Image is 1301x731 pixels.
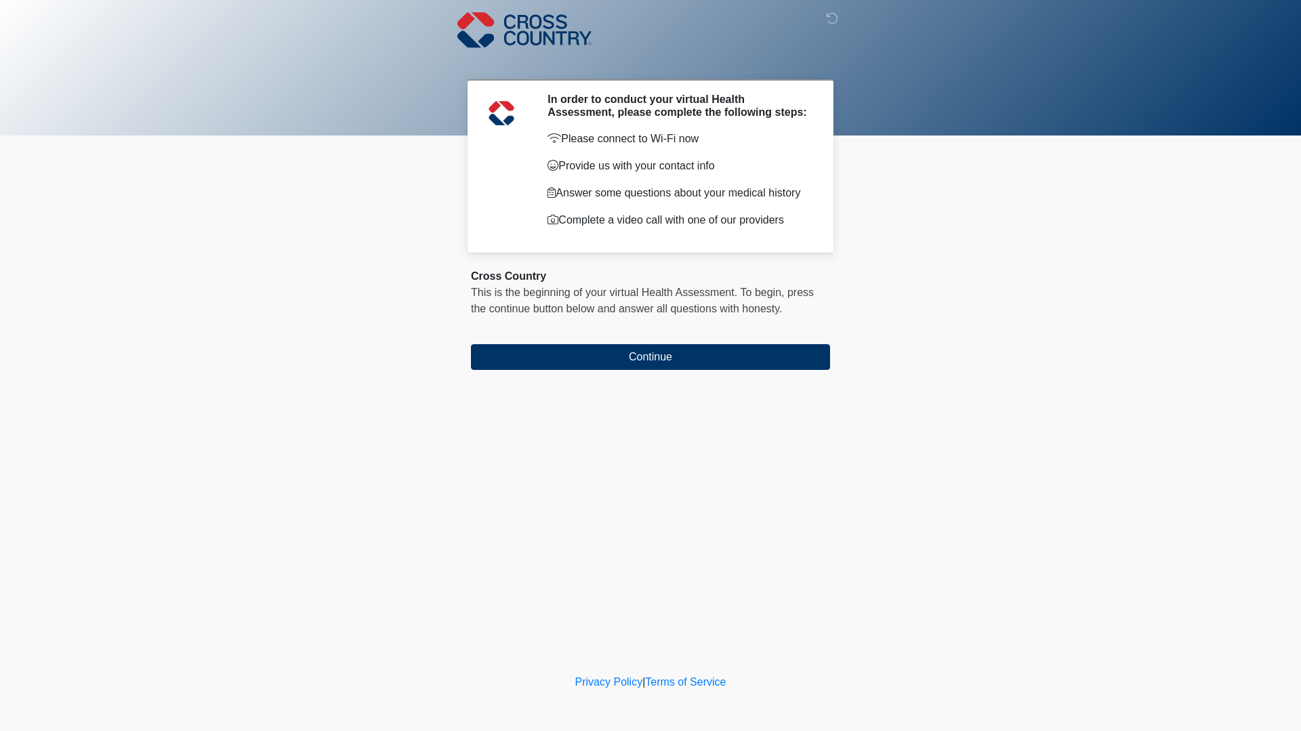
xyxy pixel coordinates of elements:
img: Cross Country Logo [457,10,592,49]
p: Provide us with your contact info [548,158,810,174]
p: Complete a video call with one of our providers [548,212,810,228]
span: To begin, [741,287,787,298]
span: This is the beginning of your virtual Health Assessment. [471,287,737,298]
button: Continue [471,344,830,370]
img: Agent Avatar [481,93,522,133]
h2: In order to conduct your virtual Health Assessment, please complete the following steps: [548,93,810,119]
p: Please connect to Wi-Fi now [548,131,810,147]
p: Answer some questions about your medical history [548,185,810,201]
a: | [642,676,645,688]
span: press the continue button below and answer all questions with honesty. [471,287,814,314]
a: Privacy Policy [575,676,643,688]
a: Terms of Service [645,676,726,688]
h1: ‎ ‎ ‎ [461,49,840,74]
div: Cross Country [471,268,830,285]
